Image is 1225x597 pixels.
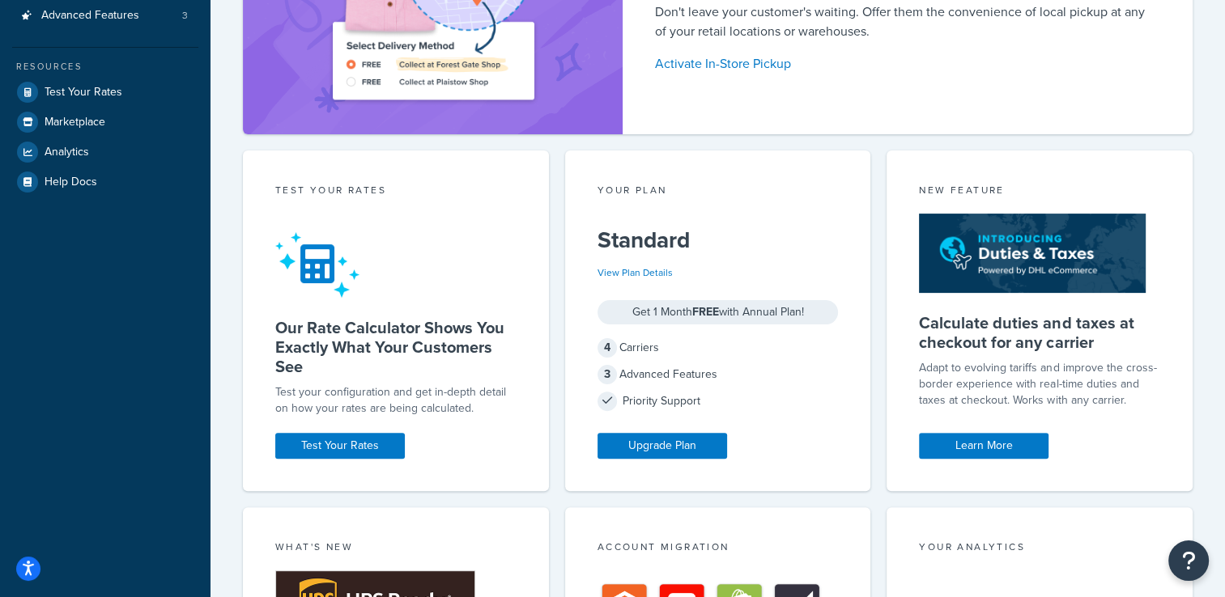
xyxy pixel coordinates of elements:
h5: Calculate duties and taxes at checkout for any carrier [919,313,1160,352]
strong: FREE [691,303,718,320]
span: Help Docs [45,176,97,189]
a: Advanced Features3 [12,1,198,31]
a: Help Docs [12,167,198,197]
h5: Our Rate Calculator Shows You Exactly What Your Customers See [275,318,517,376]
div: Account Migration [598,540,839,558]
a: Upgrade Plan [598,433,727,459]
div: Advanced Features [598,363,839,386]
a: Analytics [12,138,198,167]
a: Marketplace [12,108,198,137]
button: Open Resource Center [1168,540,1209,581]
div: Test your rates [275,183,517,201]
div: Your Analytics [919,540,1160,558]
div: Priority Support [598,390,839,413]
div: Your Plan [598,183,839,201]
span: Advanced Features [41,9,139,23]
span: Test Your Rates [45,86,122,99]
div: Get 1 Month with Annual Plan! [598,300,839,324]
div: What's New [275,540,517,558]
a: Test Your Rates [12,78,198,107]
span: 4 [598,338,617,358]
h5: Standard [598,227,839,253]
div: Carriers [598,337,839,359]
span: Analytics [45,146,89,159]
span: 3 [182,9,188,23]
div: Resources [12,60,198,74]
span: Marketplace [45,116,105,129]
p: Adapt to evolving tariffs and improve the cross-border experience with real-time duties and taxes... [919,360,1160,409]
li: Advanced Features [12,1,198,31]
a: Test Your Rates [275,433,405,459]
a: Learn More [919,433,1048,459]
a: View Plan Details [598,265,673,280]
div: Don't leave your customer's waiting. Offer them the convenience of local pickup at any of your re... [655,2,1154,41]
a: Activate In-Store Pickup [655,53,1154,75]
span: 3 [598,365,617,384]
div: Test your configuration and get in-depth detail on how your rates are being calculated. [275,384,517,417]
div: New Feature [919,183,1160,201]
